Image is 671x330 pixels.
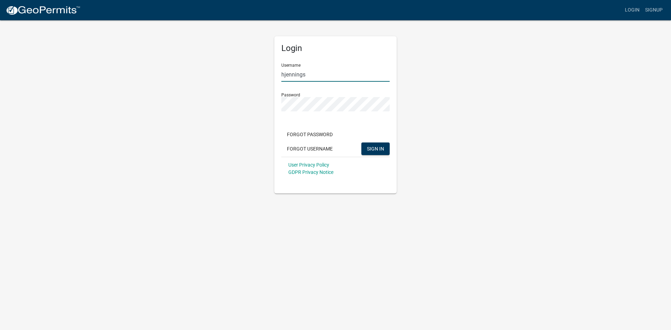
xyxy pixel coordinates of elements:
[288,169,333,175] a: GDPR Privacy Notice
[367,146,384,151] span: SIGN IN
[281,128,338,141] button: Forgot Password
[281,43,390,53] h5: Login
[622,3,642,17] a: Login
[642,3,665,17] a: Signup
[281,142,338,155] button: Forgot Username
[361,142,390,155] button: SIGN IN
[288,162,329,168] a: User Privacy Policy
